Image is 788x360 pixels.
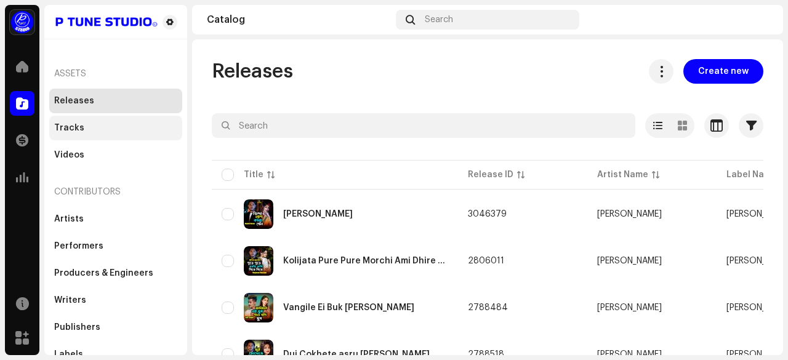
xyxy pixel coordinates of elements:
[597,210,662,218] div: [PERSON_NAME]
[54,123,84,133] div: Tracks
[212,59,293,84] span: Releases
[468,350,504,359] span: 2788518
[468,169,513,181] div: Release ID
[597,350,707,359] span: Najmul Hasan
[49,207,182,231] re-m-nav-item: Artists
[597,350,662,359] div: [PERSON_NAME]
[597,210,707,218] span: Najmul Hasan
[49,89,182,113] re-m-nav-item: Releases
[597,257,662,265] div: [PERSON_NAME]
[244,293,273,322] img: d07623eb-871a-498f-8a3a-3e4c43237c81
[283,350,430,359] div: Dui Cokhete asru Jhore Kandhi Nirobodhi
[54,350,83,359] div: Labels
[283,303,414,312] div: Vangile Ei Buk Pao Jodi Sukh
[244,246,273,276] img: 3df162bd-0f0b-4ea1-b541-cb599e21455a
[244,169,263,181] div: Title
[54,295,86,305] div: Writers
[468,303,508,312] span: 2788484
[749,10,768,30] img: 8e1408ee-2a30-46be-bb3d-f8c19cdd8e44
[54,15,158,30] img: 4a01500c-8103-42f4-b7f9-01936f9e99d0
[49,315,182,340] re-m-nav-item: Publishers
[49,288,182,313] re-m-nav-item: Writers
[54,96,94,106] div: Releases
[244,199,273,229] img: 5b45d61c-33df-421c-9c9d-6dc9d7a713e1
[726,169,777,181] div: Label Name
[54,268,153,278] div: Producers & Engineers
[698,59,749,84] span: Create new
[54,241,103,251] div: Performers
[49,177,182,207] re-a-nav-header: Contributors
[10,10,34,34] img: a1dd4b00-069a-4dd5-89ed-38fbdf7e908f
[49,143,182,167] re-m-nav-item: Videos
[468,257,504,265] span: 2806011
[49,234,182,258] re-m-nav-item: Performers
[597,303,662,312] div: [PERSON_NAME]
[54,150,84,160] div: Videos
[597,303,707,312] span: Saif Sagor
[49,261,182,286] re-m-nav-item: Producers & Engineers
[597,169,648,181] div: Artist Name
[683,59,763,84] button: Create new
[207,15,391,25] div: Catalog
[283,257,448,265] div: Kolijata Pure Pure Morchi Ami Dhire Dhire
[425,15,453,25] span: Search
[468,210,507,218] span: 3046379
[283,210,353,218] div: Jindha Lash Koira Geli
[597,257,707,265] span: Najmul Hasan
[49,116,182,140] re-m-nav-item: Tracks
[212,113,635,138] input: Search
[49,59,182,89] re-a-nav-header: Assets
[54,214,84,224] div: Artists
[54,322,100,332] div: Publishers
